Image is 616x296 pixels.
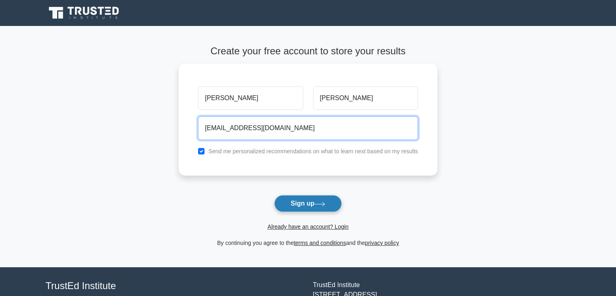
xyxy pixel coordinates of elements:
label: Send me personalized recommendations on what to learn next based on my results [208,148,418,154]
h4: Create your free account to store your results [179,45,437,57]
input: Last name [313,86,418,110]
div: By continuing you agree to the and the [174,238,442,248]
button: Sign up [274,195,342,212]
a: Already have an account? Login [267,223,348,230]
a: terms and conditions [294,240,346,246]
input: First name [198,86,303,110]
h4: TrustEd Institute [46,280,303,292]
a: privacy policy [365,240,399,246]
input: Email [198,116,418,140]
